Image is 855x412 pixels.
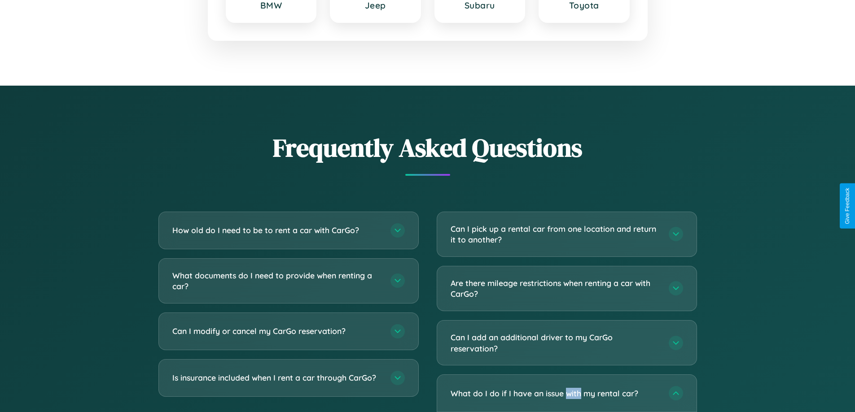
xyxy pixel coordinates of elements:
[158,130,697,165] h2: Frequently Asked Questions
[451,332,660,354] h3: Can I add an additional driver to my CarGo reservation?
[451,388,660,399] h3: What do I do if I have an issue with my rental car?
[172,372,381,383] h3: Is insurance included when I rent a car through CarGo?
[451,223,660,245] h3: Can I pick up a rental car from one location and return it to another?
[172,225,381,236] h3: How old do I need to be to rent a car with CarGo?
[451,278,660,299] h3: Are there mileage restrictions when renting a car with CarGo?
[172,325,381,337] h3: Can I modify or cancel my CarGo reservation?
[172,270,381,292] h3: What documents do I need to provide when renting a car?
[844,188,851,224] div: Give Feedback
